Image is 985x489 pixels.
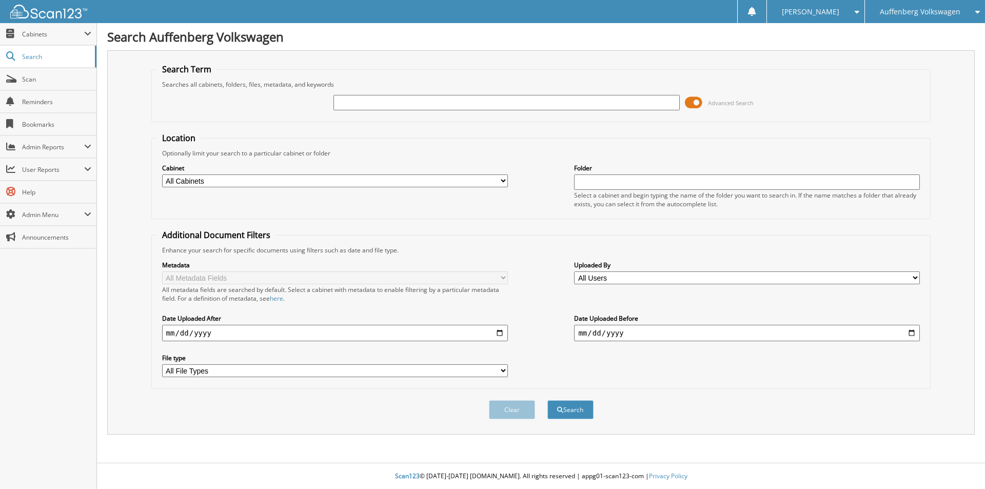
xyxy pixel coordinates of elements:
[880,9,960,15] span: Auffenberg Volkswagen
[708,99,754,107] span: Advanced Search
[574,261,920,269] label: Uploaded By
[162,354,508,362] label: File type
[162,285,508,303] div: All metadata fields are searched by default. Select a cabinet with metadata to enable filtering b...
[10,5,87,18] img: scan123-logo-white.svg
[574,325,920,341] input: end
[574,164,920,172] label: Folder
[22,188,91,197] span: Help
[22,52,90,61] span: Search
[97,464,985,489] div: © [DATE]-[DATE] [DOMAIN_NAME]. All rights reserved | appg01-scan123-com |
[547,400,594,419] button: Search
[395,472,420,480] span: Scan123
[107,28,975,45] h1: Search Auffenberg Volkswagen
[22,233,91,242] span: Announcements
[270,294,283,303] a: here
[574,314,920,323] label: Date Uploaded Before
[157,132,201,144] legend: Location
[22,30,84,38] span: Cabinets
[162,164,508,172] label: Cabinet
[22,210,84,219] span: Admin Menu
[157,246,925,255] div: Enhance your search for specific documents using filters such as date and file type.
[22,120,91,129] span: Bookmarks
[162,314,508,323] label: Date Uploaded After
[162,325,508,341] input: start
[22,143,84,151] span: Admin Reports
[157,149,925,158] div: Optionally limit your search to a particular cabinet or folder
[649,472,687,480] a: Privacy Policy
[157,64,216,75] legend: Search Term
[22,165,84,174] span: User Reports
[782,9,839,15] span: [PERSON_NAME]
[157,229,275,241] legend: Additional Document Filters
[162,261,508,269] label: Metadata
[22,97,91,106] span: Reminders
[22,75,91,84] span: Scan
[157,80,925,89] div: Searches all cabinets, folders, files, metadata, and keywords
[489,400,535,419] button: Clear
[574,191,920,208] div: Select a cabinet and begin typing the name of the folder you want to search in. If the name match...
